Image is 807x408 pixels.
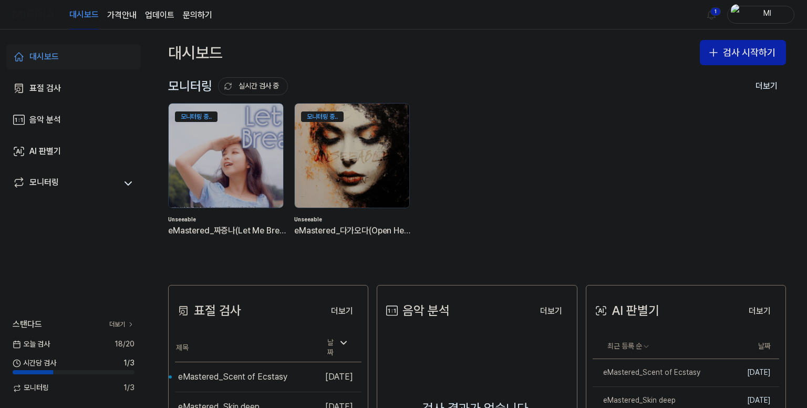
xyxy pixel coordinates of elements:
a: 업데이트 [145,9,174,22]
div: 대시보드 [168,40,223,65]
button: 더보기 [740,301,779,322]
button: profileMl [727,6,794,24]
div: AI 판별기 [29,145,61,158]
td: [DATE] [718,359,779,387]
button: 가격안내 [107,9,137,22]
span: 모니터링 [13,383,49,393]
a: 대시보드 [69,1,99,29]
a: 더보기 [323,300,361,322]
span: 18 / 20 [115,339,134,350]
div: 1 [710,7,721,16]
img: profile [731,4,743,25]
button: 더보기 [532,301,571,322]
img: backgroundIamge [169,104,283,208]
a: 대시보드 [6,44,141,69]
a: 문의하기 [183,9,212,22]
a: eMastered_Scent of Ecstasy [593,359,718,386]
div: eMastered_Skin deep [593,395,676,406]
span: 1 / 3 [123,358,134,369]
div: 표절 검사 [175,301,241,321]
div: 표절 검사 [29,82,61,95]
button: 더보기 [323,301,361,322]
button: 더보기 [747,76,786,97]
div: eMastered_짜증나(Let Me Breathe) [168,224,286,238]
span: 시간당 검사 [13,358,56,369]
div: Ml [747,8,788,20]
a: 모니터링 [13,176,118,191]
a: 더보기 [532,300,571,322]
span: 스탠다드 [13,318,42,331]
a: 더보기 [109,320,134,329]
div: 음악 분석 [29,114,61,126]
button: 실시간 검사 중 [218,77,288,95]
div: eMastered_Scent of Ecstasy [593,368,700,378]
td: [DATE] [315,362,361,392]
a: AI 판별기 [6,139,141,164]
div: eMastered_다가오다(Open Heart) [294,224,412,238]
div: 음악 분석 [384,301,450,321]
button: 검사 시작하기 [700,40,786,65]
a: 더보기 [740,300,779,322]
div: 모니터링 [168,76,288,96]
img: 알림 [705,8,718,21]
div: 모니터링 중.. [175,111,218,122]
a: 모니터링 중..backgroundIamgeUnseeableeMastered_다가오다(Open Heart) [294,103,412,253]
div: AI 판별기 [593,301,659,321]
div: Unseeable [168,216,286,224]
img: backgroundIamge [295,104,409,208]
span: 오늘 검사 [13,339,50,350]
a: 음악 분석 [6,107,141,132]
div: eMastered_Scent of Ecstasy [178,371,287,383]
a: 모니터링 중..backgroundIamgeUnseeableeMastered_짜증나(Let Me Breathe) [168,103,286,253]
th: 날짜 [718,334,779,359]
div: 모니터링 [29,176,59,191]
span: 1 / 3 [123,383,134,393]
div: 모니터링 중.. [301,111,344,122]
div: 날짜 [323,334,353,361]
div: 대시보드 [29,50,59,63]
a: 표절 검사 [6,76,141,101]
th: 제목 [175,334,315,362]
button: 알림1 [703,6,720,23]
div: Unseeable [294,216,412,224]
